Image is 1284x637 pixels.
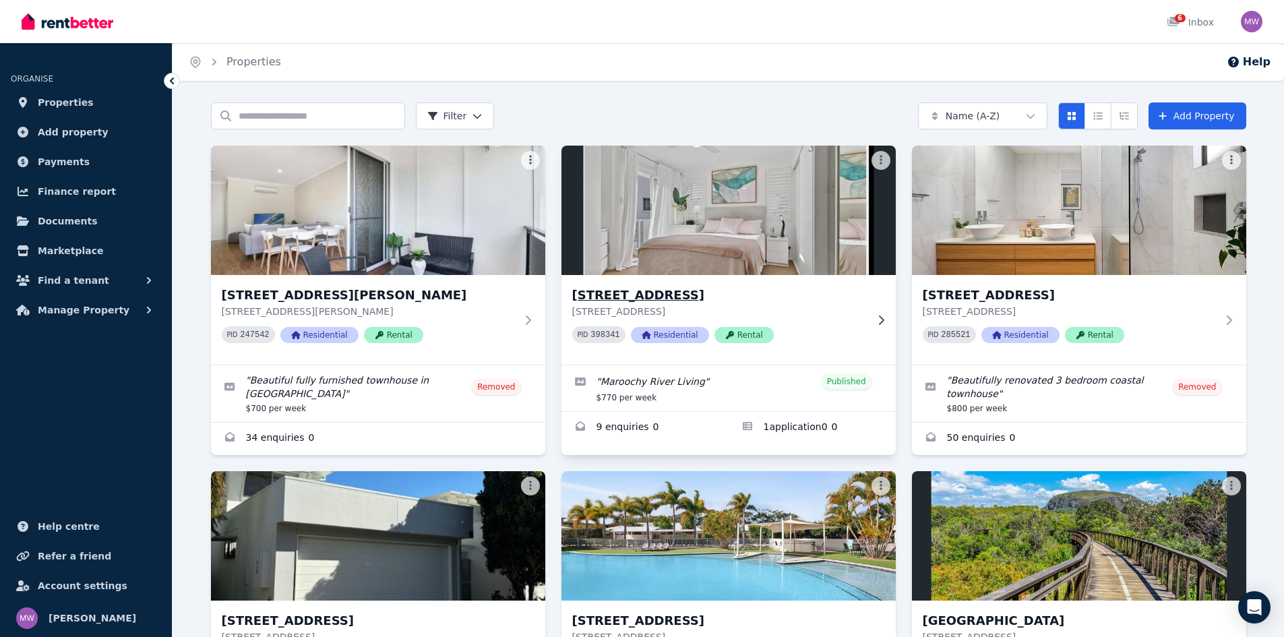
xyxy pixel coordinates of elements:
[222,611,516,630] h3: [STREET_ADDRESS]
[1238,591,1271,624] div: Open Intercom Messenger
[38,213,98,229] span: Documents
[912,423,1246,455] a: Enquiries for 7/6 Suncoast Beach Drive, Mount Coolum
[1222,477,1241,495] button: More options
[714,327,774,343] span: Rental
[11,74,53,84] span: ORGANISE
[1167,16,1214,29] div: Inbox
[222,286,516,305] h3: [STREET_ADDRESS][PERSON_NAME]
[11,89,161,116] a: Properties
[11,119,161,146] a: Add property
[211,146,545,365] a: 4/27 Marjorie Street, Mooloolaba[STREET_ADDRESS][PERSON_NAME][STREET_ADDRESS][PERSON_NAME]PID 247...
[227,331,238,338] small: PID
[211,365,545,422] a: Edit listing: Beautiful fully furnished townhouse in Mooloolaba
[38,94,94,111] span: Properties
[1227,54,1271,70] button: Help
[364,327,423,343] span: Rental
[729,412,896,444] a: Applications for 6/155 Bradman Ave, Maroochydore
[946,109,1000,123] span: Name (A-Z)
[561,412,729,444] a: Enquiries for 6/155 Bradman Ave, Maroochydore
[631,327,709,343] span: Residential
[572,611,866,630] h3: [STREET_ADDRESS]
[912,471,1246,601] img: Suncoast Beach Drive, Mount Coolum
[38,272,109,289] span: Find a tenant
[38,578,127,594] span: Account settings
[11,297,161,324] button: Manage Property
[38,124,109,140] span: Add property
[173,43,297,81] nav: Breadcrumb
[49,610,136,626] span: [PERSON_NAME]
[11,237,161,264] a: Marketplace
[590,330,619,340] code: 398341
[416,102,495,129] button: Filter
[521,477,540,495] button: More options
[11,513,161,540] a: Help centre
[561,146,896,365] a: 6/155 Bradman Ave, Maroochydore[STREET_ADDRESS][STREET_ADDRESS]PID 398341ResidentialRental
[1149,102,1246,129] a: Add Property
[16,607,38,629] img: Monique Wallace
[38,183,116,200] span: Finance report
[1175,14,1186,22] span: 6
[912,146,1246,365] a: 7/6 Suncoast Beach Drive, Mount Coolum[STREET_ADDRESS][STREET_ADDRESS]PID 285521ResidentialRental
[22,11,113,32] img: RentBetter
[928,331,939,338] small: PID
[11,543,161,570] a: Refer a friend
[11,572,161,599] a: Account settings
[38,302,129,318] span: Manage Property
[211,146,545,275] img: 4/27 Marjorie Street, Mooloolaba
[226,55,281,68] a: Properties
[427,109,467,123] span: Filter
[912,365,1246,422] a: Edit listing: Beautifully renovated 3 bedroom coastal townhouse
[1058,102,1138,129] div: View options
[1222,151,1241,170] button: More options
[553,142,904,278] img: 6/155 Bradman Ave, Maroochydore
[1111,102,1138,129] button: Expanded list view
[578,331,588,338] small: PID
[561,471,896,601] img: 50/6 Suncoast Beach Dr, Mount Coolum
[11,267,161,294] button: Find a tenant
[872,151,890,170] button: More options
[1065,327,1124,343] span: Rental
[280,327,359,343] span: Residential
[38,518,100,535] span: Help centre
[38,243,103,259] span: Marketplace
[38,154,90,170] span: Payments
[11,208,161,235] a: Documents
[521,151,540,170] button: More options
[211,471,545,601] img: 40/6 Suncoast Beach Drive, Mount Coolum
[222,305,516,318] p: [STREET_ADDRESS][PERSON_NAME]
[923,305,1217,318] p: [STREET_ADDRESS]
[1058,102,1085,129] button: Card view
[11,178,161,205] a: Finance report
[941,330,970,340] code: 285521
[923,286,1217,305] h3: [STREET_ADDRESS]
[11,148,161,175] a: Payments
[38,548,111,564] span: Refer a friend
[561,365,896,411] a: Edit listing: Maroochy River Living
[240,330,269,340] code: 247542
[872,477,890,495] button: More options
[918,102,1047,129] button: Name (A-Z)
[912,146,1246,275] img: 7/6 Suncoast Beach Drive, Mount Coolum
[211,423,545,455] a: Enquiries for 4/27 Marjorie Street, Mooloolaba
[981,327,1060,343] span: Residential
[1241,11,1262,32] img: Monique Wallace
[572,286,866,305] h3: [STREET_ADDRESS]
[923,611,1217,630] h3: [GEOGRAPHIC_DATA]
[1084,102,1111,129] button: Compact list view
[572,305,866,318] p: [STREET_ADDRESS]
